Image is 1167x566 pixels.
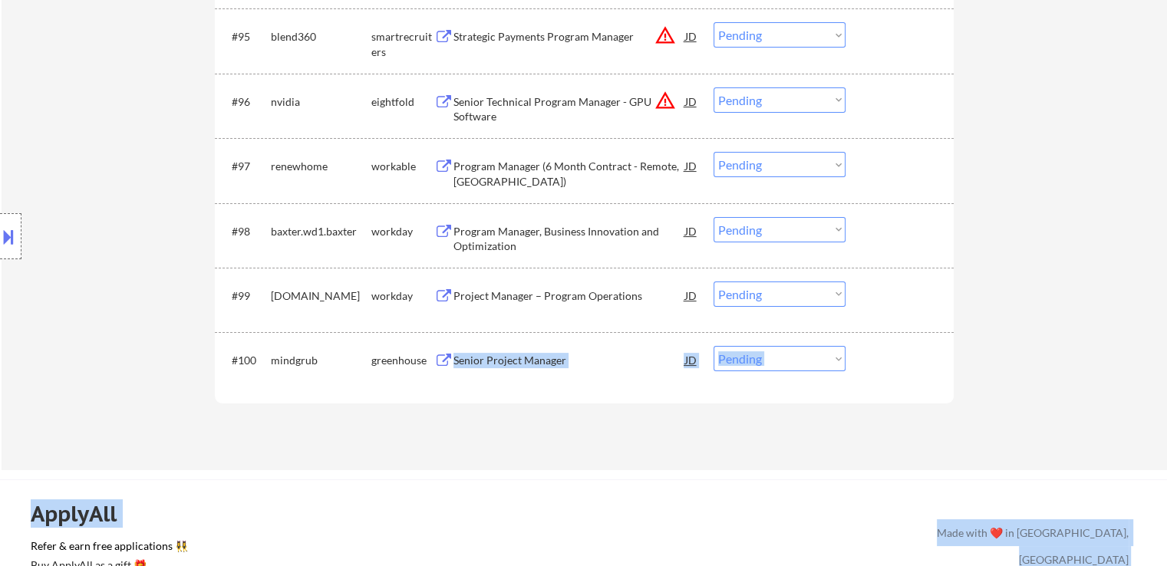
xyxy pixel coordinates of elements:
div: workday [371,224,434,239]
div: workday [371,288,434,304]
a: Refer & earn free applications 👯‍♀️ [31,541,616,557]
div: [DOMAIN_NAME] [271,288,371,304]
div: ApplyAll [31,501,134,527]
div: renewhome [271,159,371,174]
div: JD [684,346,699,373]
div: smartrecruiters [371,29,434,59]
div: baxter.wd1.baxter [271,224,371,239]
div: blend360 [271,29,371,44]
div: mindgrub [271,353,371,368]
div: Program Manager (6 Month Contract - Remote, [GEOGRAPHIC_DATA]) [453,159,685,189]
div: JD [684,281,699,309]
div: nvidia [271,94,371,110]
div: JD [684,152,699,179]
div: Strategic Payments Program Manager [453,29,685,44]
div: JD [684,22,699,50]
div: Project Manager – Program Operations [453,288,685,304]
div: JD [684,217,699,245]
div: eightfold [371,94,434,110]
div: #95 [232,29,259,44]
div: Senior Technical Program Manager - GPU Software [453,94,685,124]
div: JD [684,87,699,115]
div: workable [371,159,434,174]
div: Program Manager, Business Innovation and Optimization [453,224,685,254]
div: greenhouse [371,353,434,368]
div: Senior Project Manager [453,353,685,368]
button: warning_amber [654,90,676,111]
button: warning_amber [654,25,676,46]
